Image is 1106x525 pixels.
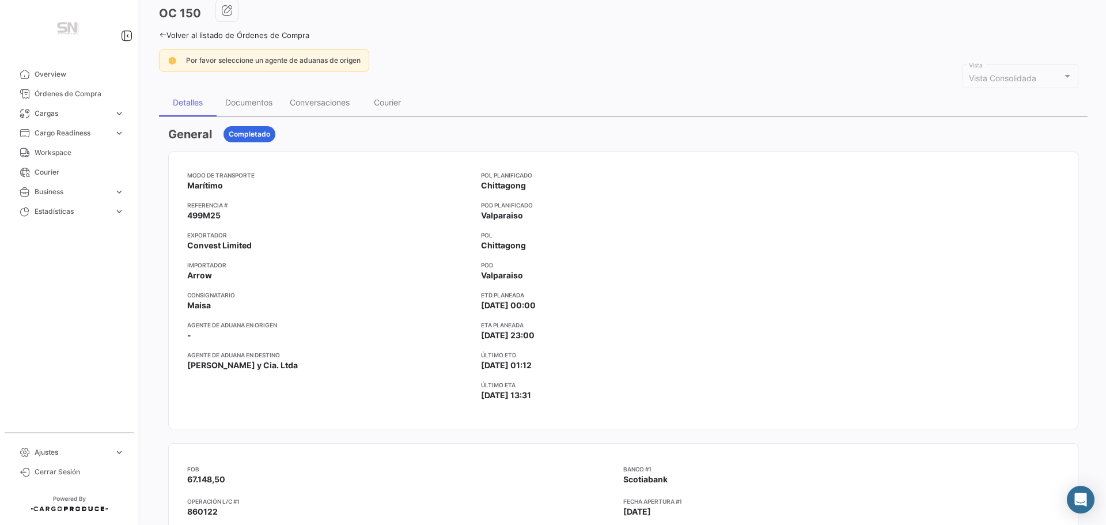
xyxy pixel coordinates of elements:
[187,474,225,484] span: 67.148,50
[481,201,766,210] app-card-info-title: POD Planificado
[187,300,211,311] span: Maisa
[35,167,124,177] span: Courier
[40,14,98,46] img: Manufactura+Logo.png
[1067,486,1094,513] div: Abrir Intercom Messenger
[187,464,623,474] app-card-info-title: FOB
[35,447,109,458] span: Ajustes
[187,320,472,330] app-card-info-title: Agente de Aduana en Origen
[225,97,272,107] div: Documentos
[35,69,124,80] span: Overview
[187,231,472,240] app-card-info-title: Exportador
[35,128,109,138] span: Cargo Readiness
[159,31,309,40] a: Volver al listado de Órdenes de Compra
[481,231,766,240] app-card-info-title: POL
[9,65,129,84] a: Overview
[114,128,124,138] span: expand_more
[187,201,472,210] app-card-info-title: Referencia #
[114,187,124,197] span: expand_more
[481,360,532,371] span: [DATE] 01:12
[481,240,526,251] span: Chittagong
[187,507,218,516] span: 860122
[187,270,212,281] span: Arrow
[187,260,472,270] app-card-info-title: Importador
[186,56,361,65] span: Por favor seleccione un agente de aduanas de origen
[481,380,766,390] app-card-info-title: Último ETA
[481,330,535,341] span: [DATE] 23:00
[35,89,124,99] span: Órdenes de Compra
[481,300,536,311] span: [DATE] 00:00
[187,290,472,300] app-card-info-title: Consignatario
[35,108,109,119] span: Cargas
[623,464,1059,474] app-card-info-title: Banco #1
[481,210,523,221] span: Valparaiso
[114,206,124,217] span: expand_more
[374,97,401,107] div: Courier
[623,507,651,516] span: [DATE]
[187,330,191,341] span: -
[35,206,109,217] span: Estadísticas
[229,129,270,139] span: Completado
[481,260,766,270] app-card-info-title: POD
[114,108,124,119] span: expand_more
[187,210,221,221] span: 499M25
[623,497,1059,506] app-card-info-title: Fecha Apertura #1
[623,474,668,484] span: Scotiabank
[481,270,523,281] span: Valparaiso
[173,97,203,107] div: Detalles
[481,390,531,401] span: [DATE] 13:31
[481,320,766,330] app-card-info-title: ETA planeada
[481,350,766,360] app-card-info-title: Último ETD
[481,171,766,180] app-card-info-title: POL Planificado
[187,360,298,371] span: [PERSON_NAME] y Cia. Ltda
[481,290,766,300] app-card-info-title: ETD planeada
[168,126,212,142] h3: General
[159,5,201,21] h3: OC 150
[9,84,129,104] a: Órdenes de Compra
[187,240,252,251] span: Convest Limited
[290,97,350,107] div: Conversaciones
[35,148,124,158] span: Workspace
[187,350,472,360] app-card-info-title: Agente de Aduana en Destino
[187,497,623,506] app-card-info-title: Operación L/C #1
[35,467,124,477] span: Cerrar Sesión
[35,187,109,197] span: Business
[9,143,129,163] a: Workspace
[187,171,472,180] app-card-info-title: Modo de Transporte
[969,73,1036,83] mat-select-trigger: Vista Consolidada
[114,447,124,458] span: expand_more
[9,163,129,182] a: Courier
[481,180,526,191] span: Chittagong
[187,180,223,191] span: Marítimo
